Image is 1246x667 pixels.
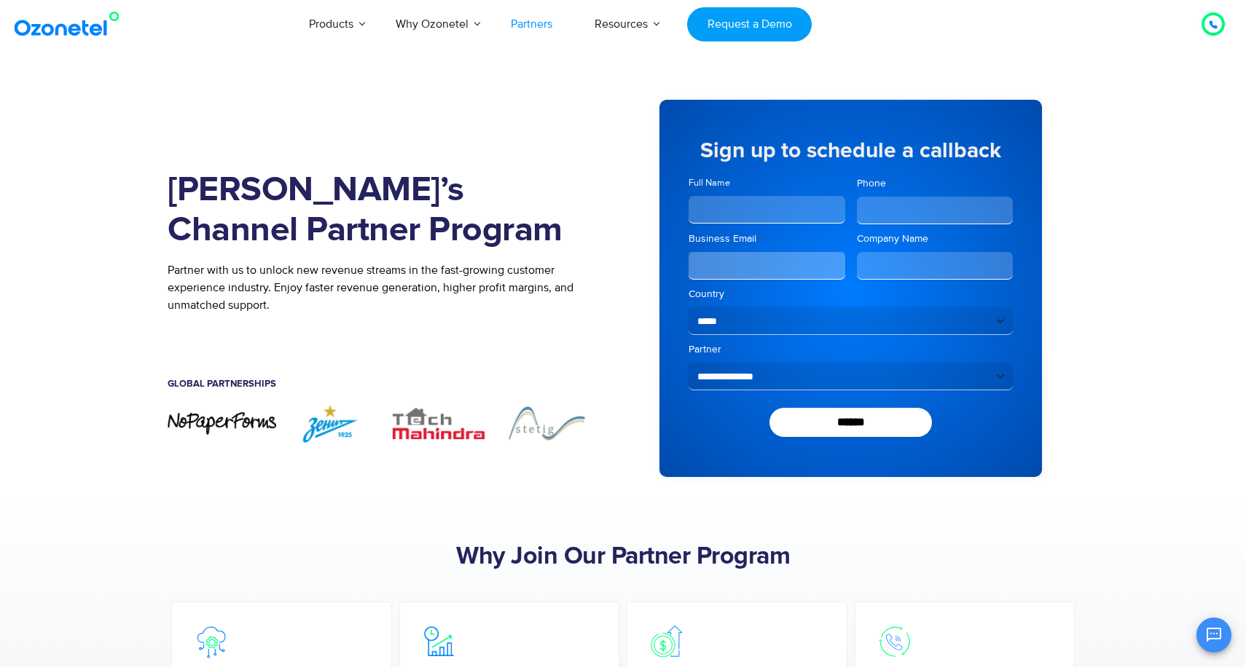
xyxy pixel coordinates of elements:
[168,170,601,250] h1: [PERSON_NAME]’s Channel Partner Program
[689,232,845,246] label: Business Email
[689,287,1013,301] label: Country
[493,403,601,443] img: Stetig
[857,232,1014,246] label: Company Name
[168,411,276,436] img: nopaperforms
[857,176,1014,191] label: Phone
[168,379,601,389] h5: Global Partnerships
[385,403,493,443] div: 3 of 7
[276,403,385,443] img: ZENIT
[1196,617,1231,652] button: Open chat
[689,176,845,190] label: Full Name
[168,542,1078,572] h2: Why Join Our Partner Program
[168,261,601,314] p: Partner with us to unlock new revenue streams in the fast-growing customer experience industry. E...
[168,403,601,443] div: Image Carousel
[385,403,493,443] img: TechMahindra
[687,7,812,42] a: Request a Demo
[168,411,276,436] div: 1 of 7
[276,403,385,443] div: 2 of 7
[493,403,601,443] div: 4 of 7
[689,342,1013,357] label: Partner
[689,140,1013,162] h5: Sign up to schedule a callback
